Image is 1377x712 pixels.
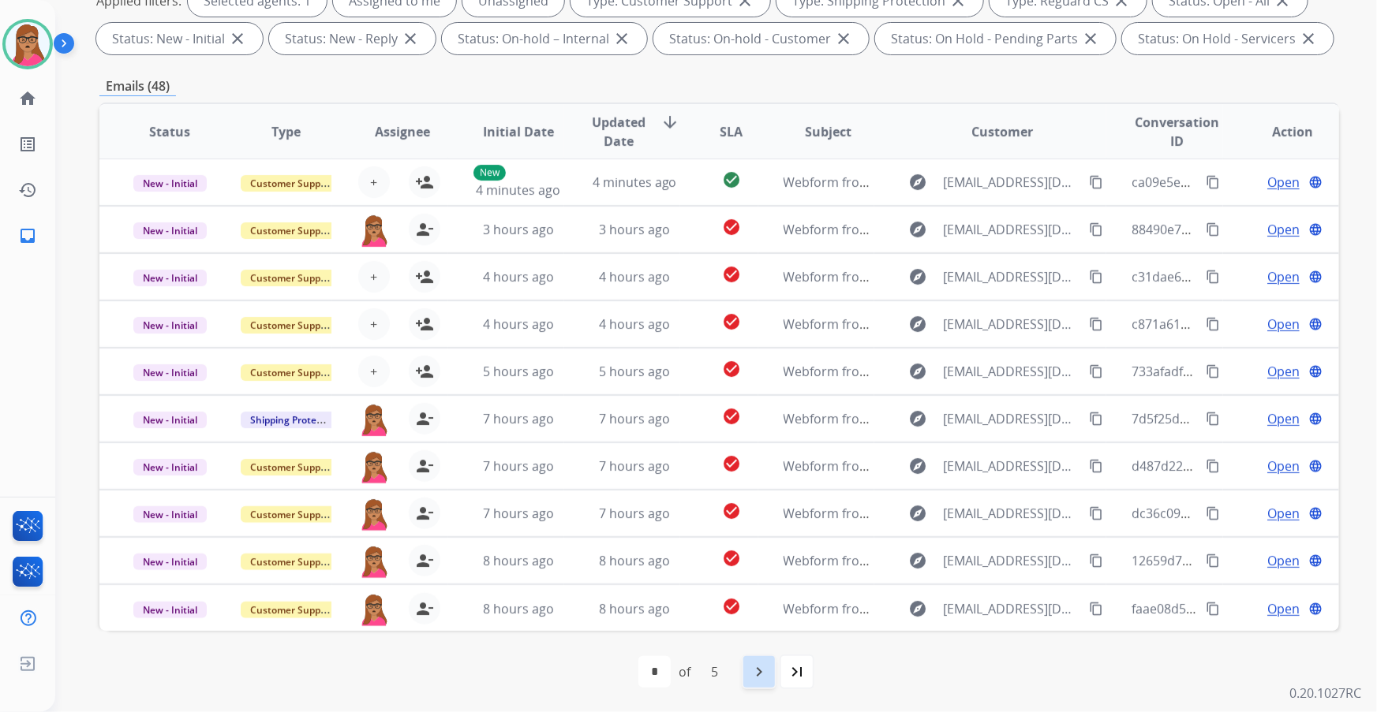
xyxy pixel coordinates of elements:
mat-icon: close [1081,29,1100,48]
mat-icon: person_remove [415,409,434,428]
div: of [679,662,690,681]
span: Customer Support [241,554,343,570]
span: Customer Support [241,364,343,381]
span: Webform from [EMAIL_ADDRESS][DOMAIN_NAME] on [DATE] [784,173,1141,191]
div: Status: New - Reply [269,23,436,54]
mat-icon: person_remove [415,457,434,475]
mat-icon: language [1308,317,1323,331]
mat-icon: language [1308,175,1323,189]
span: 7 hours ago [599,410,670,427]
span: Open [1267,220,1300,239]
mat-icon: close [228,29,247,48]
span: Open [1267,173,1300,192]
button: + [358,261,390,293]
span: [EMAIL_ADDRESS][DOMAIN_NAME] [944,315,1081,334]
span: Customer Support [241,602,343,618]
mat-icon: person_add [415,315,434,334]
mat-icon: content_copy [1206,554,1220,568]
mat-icon: explore [909,504,928,523]
mat-icon: language [1308,412,1323,426]
mat-icon: content_copy [1089,459,1103,473]
img: agent-avatar [358,450,390,483]
span: 7 hours ago [599,457,670,475]
span: New - Initial [133,222,207,239]
mat-icon: close [834,29,853,48]
span: New - Initial [133,175,207,192]
span: Type [271,122,301,141]
mat-icon: explore [909,551,928,570]
span: Webform from [EMAIL_ADDRESS][DOMAIN_NAME] on [DATE] [784,315,1141,333]
span: Webform from [EMAIL_ADDRESS][DOMAIN_NAME] on [DATE] [784,600,1141,617]
span: [EMAIL_ADDRESS][DOMAIN_NAME] [944,362,1081,381]
span: 4 hours ago [483,268,554,285]
span: Webform from [EMAIL_ADDRESS][DOMAIN_NAME] on [DATE] [784,457,1141,475]
span: Customer Support [241,506,343,523]
span: 4 minutes ago [593,173,677,191]
mat-icon: language [1308,459,1323,473]
span: New - Initial [133,554,207,570]
span: Updated Date [589,113,648,151]
span: [EMAIL_ADDRESS][DOMAIN_NAME] [944,220,1081,239]
span: + [370,267,377,286]
mat-icon: inbox [18,226,37,245]
span: Status [149,122,190,141]
span: Customer Support [241,270,343,286]
mat-icon: arrow_downward [660,113,679,132]
mat-icon: content_copy [1206,459,1220,473]
span: c31dae68-ec2d-4cb3-8895-8a34bb526f72 [1132,268,1373,285]
span: New - Initial [133,270,207,286]
mat-icon: content_copy [1206,222,1220,237]
span: Conversation ID [1132,113,1222,151]
span: + [370,173,377,192]
span: 88490e7c-ae96-4327-8163-f1a8926e5bff [1132,221,1366,238]
mat-icon: content_copy [1089,506,1103,520]
mat-icon: check_circle [722,454,741,473]
span: 3 hours ago [599,221,670,238]
mat-icon: content_copy [1206,506,1220,520]
span: Webform from [EMAIL_ADDRESS][DOMAIN_NAME] on [DATE] [784,505,1141,522]
mat-icon: content_copy [1089,554,1103,568]
mat-icon: language [1308,602,1323,616]
div: Status: On Hold - Servicers [1122,23,1334,54]
span: 5 hours ago [483,363,554,380]
span: [EMAIL_ADDRESS][DOMAIN_NAME] [944,457,1081,475]
span: Webform from [EMAIL_ADDRESS][DOMAIN_NAME] on [DATE] [784,410,1141,427]
span: [EMAIL_ADDRESS][DOMAIN_NAME] [944,504,1081,523]
span: 4 hours ago [599,268,670,285]
span: 8 hours ago [483,600,554,617]
mat-icon: content_copy [1089,364,1103,378]
mat-icon: content_copy [1206,175,1220,189]
button: + [358,166,390,198]
span: Customer Support [241,222,343,239]
button: + [358,308,390,340]
mat-icon: explore [909,315,928,334]
span: Open [1267,409,1300,428]
span: Assignee [375,122,430,141]
span: 733afadf-6219-4756-b187-108f44f9f7c7 [1132,363,1360,380]
span: Customer Support [241,317,343,334]
mat-icon: explore [909,362,928,381]
span: Open [1267,504,1300,523]
mat-icon: language [1308,270,1323,284]
span: Customer Support [241,175,343,192]
mat-icon: person_add [415,267,434,286]
span: Open [1267,267,1300,286]
th: Action [1223,104,1339,159]
mat-icon: content_copy [1206,317,1220,331]
span: New - Initial [133,602,207,618]
mat-icon: person_add [415,173,434,192]
span: [EMAIL_ADDRESS][DOMAIN_NAME] [944,173,1081,192]
span: 12659d74-9c58-4cfc-a723-b1a676171f35 [1132,552,1368,569]
span: New - Initial [133,317,207,334]
mat-icon: content_copy [1089,270,1103,284]
mat-icon: content_copy [1206,270,1220,284]
span: Subject [805,122,851,141]
span: faae08d5-fe52-4b36-97ef-9987fe313e2e [1132,600,1364,617]
mat-icon: explore [909,220,928,239]
mat-icon: check_circle [722,218,741,237]
mat-icon: check_circle [722,549,741,568]
span: Webform from [EMAIL_ADDRESS][DOMAIN_NAME] on [DATE] [784,363,1141,380]
span: 4 minutes ago [476,181,560,199]
mat-icon: content_copy [1206,364,1220,378]
mat-icon: home [18,89,37,108]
